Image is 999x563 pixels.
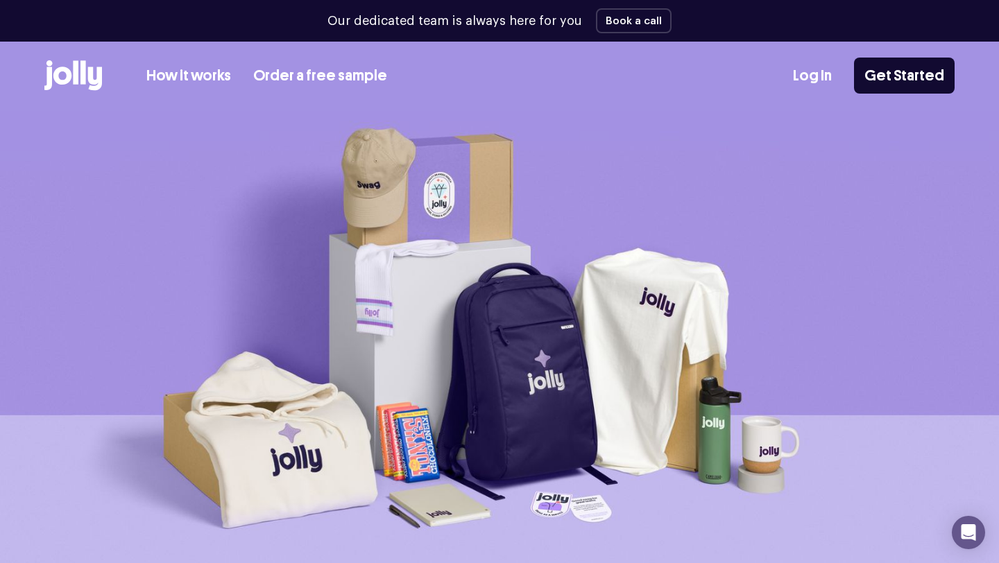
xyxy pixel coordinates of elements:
[854,58,955,94] a: Get Started
[952,516,985,549] div: Open Intercom Messenger
[327,12,582,31] p: Our dedicated team is always here for you
[253,64,387,87] a: Order a free sample
[146,64,231,87] a: How it works
[596,8,672,33] button: Book a call
[793,64,832,87] a: Log In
